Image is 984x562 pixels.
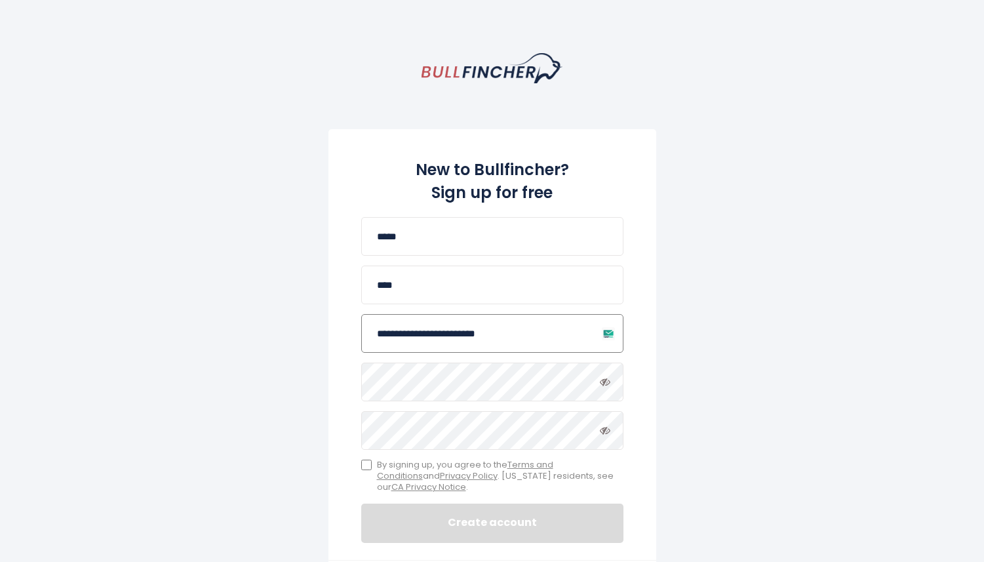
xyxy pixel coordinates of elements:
[391,481,466,493] a: CA Privacy Notice
[377,458,553,482] a: Terms and Conditions
[422,53,562,83] a: homepage
[361,158,623,204] h2: New to Bullfincher? Sign up for free
[440,470,498,482] a: Privacy Policy
[377,460,623,493] span: By signing up, you agree to the and . [US_STATE] residents, see our .
[361,504,623,543] button: Create account
[600,376,610,387] i: Toggle password visibility
[361,460,372,470] input: By signing up, you agree to theTerms and ConditionsandPrivacy Policy. [US_STATE] residents, see o...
